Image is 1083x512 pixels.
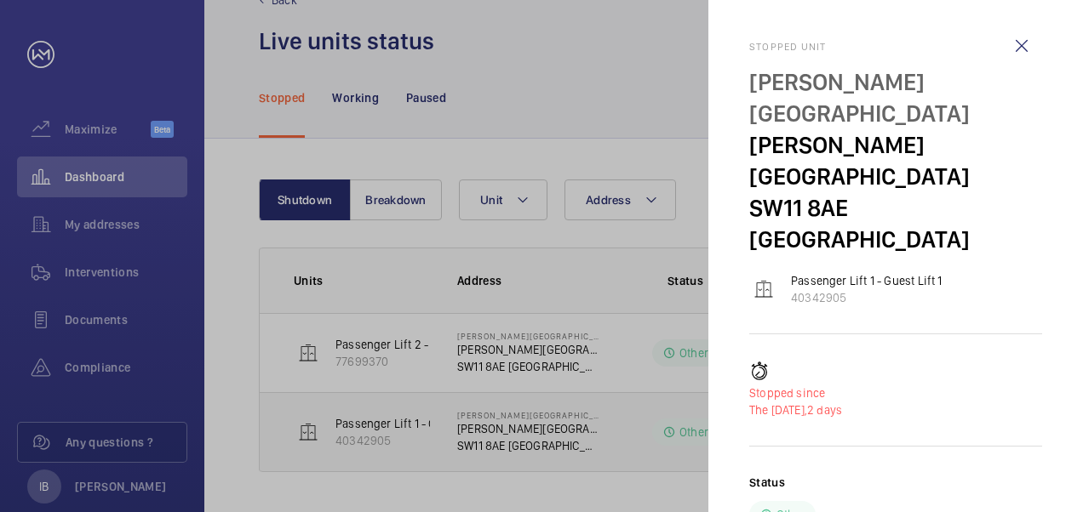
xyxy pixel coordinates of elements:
img: elevator.svg [754,279,774,299]
p: [PERSON_NAME][GEOGRAPHIC_DATA] [749,129,1042,192]
span: The [DATE], [749,403,807,417]
p: SW11 8AE [GEOGRAPHIC_DATA] [749,192,1042,255]
p: Passenger Lift 1 - Guest Lift 1 [791,272,943,289]
p: 2 days [749,401,1042,418]
p: 40342905 [791,289,943,306]
h2: Status [749,474,785,491]
p: [PERSON_NAME][GEOGRAPHIC_DATA] [749,66,1042,129]
h2: Stopped unit [749,41,1042,53]
p: Stopped since [749,384,1042,401]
